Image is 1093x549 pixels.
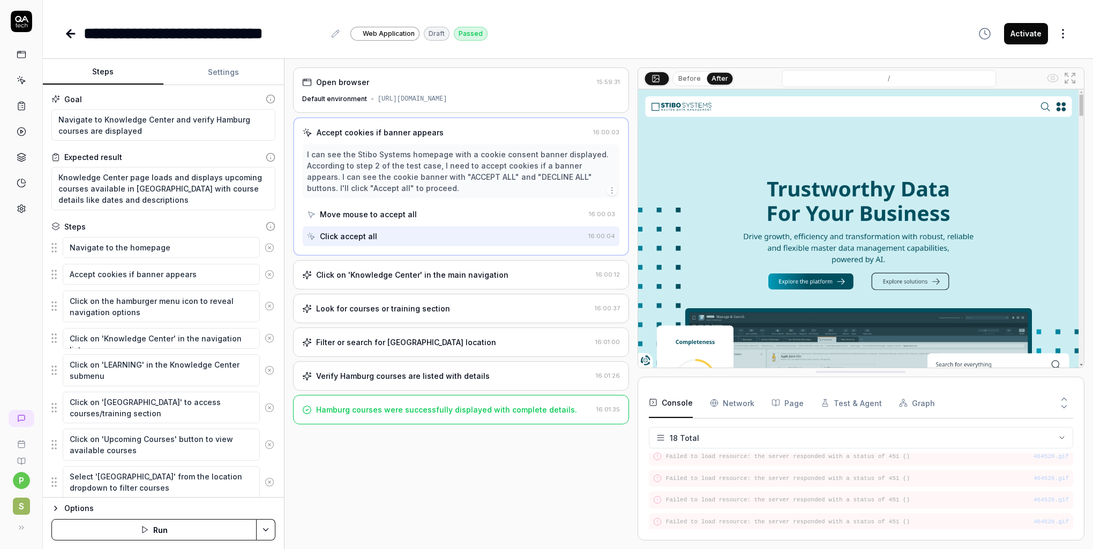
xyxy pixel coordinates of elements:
[316,269,508,280] div: Click on 'Knowledge Center' in the main navigation
[51,237,275,259] div: Suggestions
[51,466,275,499] div: Suggestions
[595,338,620,346] time: 16:01:00
[1034,452,1069,461] button: 464526.gif
[638,89,1084,368] img: Screenshot
[260,237,279,258] button: Remove step
[303,204,619,224] button: Move mouse to accept all16:00:03
[9,410,34,427] a: New conversation
[51,354,275,387] div: Suggestions
[4,489,38,517] button: S
[710,388,754,418] button: Network
[303,226,619,246] button: Click accept all16:00:04
[51,519,257,540] button: Run
[666,495,1069,505] pre: Failed to load resource: the server responded with a status of 451 ()
[596,271,620,278] time: 16:00:12
[13,498,30,515] span: S
[316,370,490,382] div: Verify Hamburg courses are listed with details
[707,72,732,84] button: After
[1044,70,1061,87] button: Show all interative elements
[4,431,38,448] a: Book a call with us
[596,372,620,379] time: 16:01:26
[597,78,620,86] time: 15:59:31
[378,94,447,104] div: [URL][DOMAIN_NAME]
[666,452,1069,461] pre: Failed to load resource: the server responded with a status of 451 ()
[1034,474,1069,483] button: 464526.gif
[649,388,693,418] button: Console
[51,391,275,424] div: Suggestions
[302,94,367,104] div: Default environment
[64,221,86,232] div: Steps
[260,327,279,349] button: Remove step
[13,472,30,489] button: p
[320,231,377,242] div: Click accept all
[260,434,279,455] button: Remove step
[772,388,804,418] button: Page
[320,209,417,220] div: Move mouse to accept all
[260,264,279,285] button: Remove step
[1061,70,1079,87] button: Open in full screen
[51,290,275,323] div: Suggestions
[317,127,444,138] div: Accept cookies if banner appears
[363,29,415,39] span: Web Application
[595,304,620,312] time: 16:00:37
[350,26,420,41] a: Web Application
[51,428,275,461] div: Suggestions
[163,59,284,85] button: Settings
[666,474,1069,483] pre: Failed to load resource: the server responded with a status of 451 ()
[666,517,1069,527] pre: Failed to load resource: the server responded with a status of 451 ()
[899,388,935,418] button: Graph
[316,303,450,314] div: Look for courses or training section
[424,27,450,41] div: Draft
[1034,495,1069,505] button: 464526.gif
[4,448,38,466] a: Documentation
[260,360,279,381] button: Remove step
[64,151,122,163] div: Expected result
[43,59,163,85] button: Steps
[674,73,705,85] button: Before
[454,27,488,41] div: Passed
[51,263,275,286] div: Suggestions
[1004,23,1048,44] button: Activate
[307,149,615,194] div: I can see the Stibo Systems homepage with a cookie consent banner displayed. According to step 2 ...
[589,210,615,218] time: 16:00:03
[593,128,619,136] time: 16:00:03
[260,295,279,317] button: Remove step
[588,232,615,240] time: 16:00:04
[260,397,279,418] button: Remove step
[51,327,275,349] div: Suggestions
[1034,517,1069,527] button: 464526.gif
[821,388,882,418] button: Test & Agent
[64,502,275,515] div: Options
[972,23,998,44] button: View version history
[316,404,577,415] div: Hamburg courses were successfully displayed with complete details.
[596,406,620,413] time: 16:01:35
[51,502,275,515] button: Options
[316,337,496,348] div: Filter or search for [GEOGRAPHIC_DATA] location
[316,77,369,88] div: Open browser
[260,471,279,493] button: Remove step
[64,94,82,105] div: Goal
